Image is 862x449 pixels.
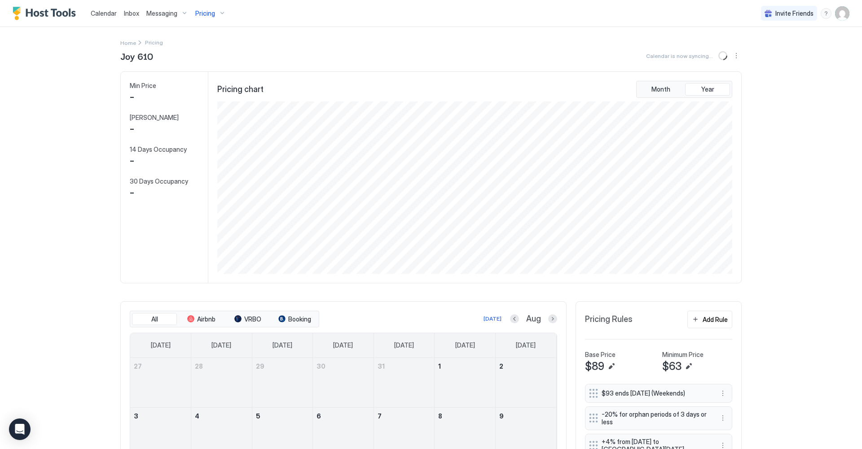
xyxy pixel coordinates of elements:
a: Wednesday [324,333,362,357]
span: 31 [378,362,385,370]
span: - [130,186,134,199]
span: [DATE] [273,341,292,349]
span: - [130,90,134,104]
span: Pricing Rules [585,314,633,325]
a: July 30, 2025 [313,358,374,374]
button: VRBO [225,313,270,326]
span: Min Price [130,82,156,90]
a: July 27, 2025 [130,358,191,374]
div: tab-group [636,81,732,98]
span: Airbnb [197,315,215,323]
a: Sunday [142,333,180,357]
span: Base Price [585,351,616,359]
a: July 29, 2025 [252,358,313,374]
div: [DATE] [484,315,501,323]
span: [DATE] [211,341,231,349]
span: Month [651,85,670,93]
a: August 9, 2025 [496,408,556,424]
span: 30 [317,362,325,370]
span: Calendar [91,9,117,17]
td: August 1, 2025 [435,358,496,408]
span: Calendar is now syncing... [646,53,713,59]
a: Inbox [124,9,139,18]
span: Year [701,85,714,93]
span: 2 [499,362,503,370]
span: 1 [438,362,441,370]
a: Monday [202,333,240,357]
button: All [132,313,177,326]
span: [DATE] [151,341,171,349]
span: Messaging [146,9,177,18]
span: 8 [438,412,442,420]
span: 7 [378,412,382,420]
td: July 29, 2025 [252,358,313,408]
span: [DATE] [516,341,536,349]
button: Next month [548,314,557,323]
div: menu [717,388,728,399]
a: Saturday [507,333,545,357]
div: loading [718,51,727,60]
div: tab-group [130,311,319,328]
a: Friday [446,333,484,357]
button: Edit [606,361,617,372]
div: Add Rule [703,315,728,324]
span: 5 [256,412,260,420]
button: Previous month [510,314,519,323]
span: 4 [195,412,199,420]
span: [DATE] [333,341,353,349]
span: Pricing [195,9,215,18]
span: Invite Friends [775,9,814,18]
span: - [130,154,134,167]
button: Airbnb [179,313,224,326]
button: Add Rule [687,311,732,328]
span: 3 [134,412,138,420]
a: August 4, 2025 [191,408,252,424]
span: Home [120,40,136,46]
a: Calendar [91,9,117,18]
div: menu [717,413,728,423]
a: Home [120,38,136,47]
button: Year [685,83,730,96]
a: August 8, 2025 [435,408,495,424]
button: Edit [683,361,694,372]
button: More options [731,50,742,61]
td: July 31, 2025 [374,358,435,408]
div: Open Intercom Messenger [9,418,31,440]
span: 14 Days Occupancy [130,145,187,154]
button: Month [638,83,683,96]
button: Sync prices [717,49,729,62]
td: August 2, 2025 [495,358,556,408]
div: menu [731,50,742,61]
span: 30 Days Occupancy [130,177,188,185]
a: August 5, 2025 [252,408,313,424]
a: August 6, 2025 [313,408,374,424]
span: -20% for orphan periods of 3 days or less [602,410,708,426]
span: $93 ends [DATE] (Weekends) [602,389,708,397]
span: Breadcrumb [145,39,163,46]
span: 9 [499,412,504,420]
button: Booking [272,313,317,326]
a: August 3, 2025 [130,408,191,424]
span: 29 [256,362,264,370]
a: August 2, 2025 [496,358,556,374]
span: Pricing chart [217,84,264,95]
button: More options [717,388,728,399]
span: $89 [585,360,604,373]
span: Inbox [124,9,139,17]
span: $63 [662,360,682,373]
span: Minimum Price [662,351,704,359]
button: [DATE] [482,313,503,324]
a: Host Tools Logo [13,7,80,20]
div: menu [821,8,831,19]
span: All [151,315,158,323]
span: 28 [195,362,203,370]
a: July 28, 2025 [191,358,252,374]
span: [PERSON_NAME] [130,114,179,122]
div: User profile [835,6,849,21]
span: - [130,122,134,136]
span: Aug [526,314,541,324]
span: 6 [317,412,321,420]
td: July 28, 2025 [191,358,252,408]
a: August 7, 2025 [374,408,435,424]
